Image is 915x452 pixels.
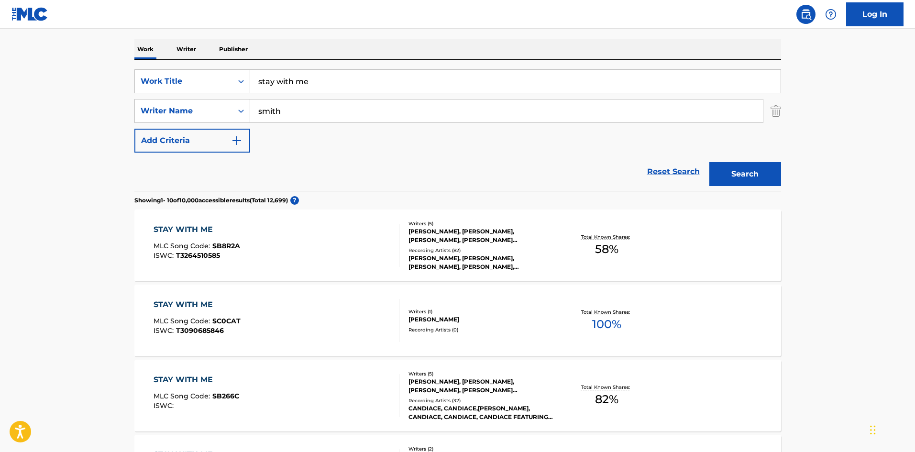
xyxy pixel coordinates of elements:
[154,299,241,310] div: STAY WITH ME
[771,99,781,123] img: Delete Criterion
[595,391,618,408] span: 82 %
[867,406,915,452] iframe: Chat Widget
[595,241,618,258] span: 58 %
[134,285,781,356] a: STAY WITH MEMLC Song Code:SC0CATISWC:T3090685846Writers (1)[PERSON_NAME]Recording Artists (0)Tota...
[134,129,250,153] button: Add Criteria
[846,2,904,26] a: Log In
[174,39,199,59] p: Writer
[709,162,781,186] button: Search
[134,196,288,205] p: Showing 1 - 10 of 10,000 accessible results (Total 12,699 )
[408,308,553,315] div: Writers ( 1 )
[870,416,876,444] div: Drag
[290,196,299,205] span: ?
[408,220,553,227] div: Writers ( 5 )
[825,9,837,20] img: help
[212,242,240,250] span: SB8R2A
[11,7,48,21] img: MLC Logo
[212,317,241,325] span: SC0CAT
[408,397,553,404] div: Recording Artists ( 32 )
[408,370,553,377] div: Writers ( 5 )
[821,5,840,24] div: Help
[154,392,212,400] span: MLC Song Code :
[134,39,156,59] p: Work
[796,5,816,24] a: Public Search
[154,317,212,325] span: MLC Song Code :
[581,384,632,391] p: Total Known Shares:
[134,69,781,191] form: Search Form
[176,251,220,260] span: T3264510585
[231,135,243,146] img: 9d2ae6d4665cec9f34b9.svg
[154,242,212,250] span: MLC Song Code :
[154,251,176,260] span: ISWC :
[408,404,553,421] div: CANDIACE, CANDIACE,[PERSON_NAME], CANDIACE, CANDIACE, CANDIACE FEATURING [PERSON_NAME]
[141,105,227,117] div: Writer Name
[176,326,224,335] span: T3090685846
[154,224,240,235] div: STAY WITH ME
[408,247,553,254] div: Recording Artists ( 82 )
[154,401,176,410] span: ISWC :
[581,309,632,316] p: Total Known Shares:
[408,326,553,333] div: Recording Artists ( 0 )
[592,316,621,333] span: 100 %
[141,76,227,87] div: Work Title
[408,315,553,324] div: [PERSON_NAME]
[642,161,705,182] a: Reset Search
[581,233,632,241] p: Total Known Shares:
[212,392,239,400] span: SB266C
[800,9,812,20] img: search
[216,39,251,59] p: Publisher
[134,360,781,431] a: STAY WITH MEMLC Song Code:SB266CISWC:Writers (5)[PERSON_NAME], [PERSON_NAME], [PERSON_NAME], [PER...
[408,377,553,395] div: [PERSON_NAME], [PERSON_NAME], [PERSON_NAME], [PERSON_NAME] [PERSON_NAME], [PERSON_NAME]
[154,326,176,335] span: ISWC :
[134,209,781,281] a: STAY WITH MEMLC Song Code:SB8R2AISWC:T3264510585Writers (5)[PERSON_NAME], [PERSON_NAME], [PERSON_...
[408,254,553,271] div: [PERSON_NAME], [PERSON_NAME], [PERSON_NAME], [PERSON_NAME], [PERSON_NAME]
[408,227,553,244] div: [PERSON_NAME], [PERSON_NAME], [PERSON_NAME], [PERSON_NAME] [PERSON_NAME]
[154,374,239,386] div: STAY WITH ME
